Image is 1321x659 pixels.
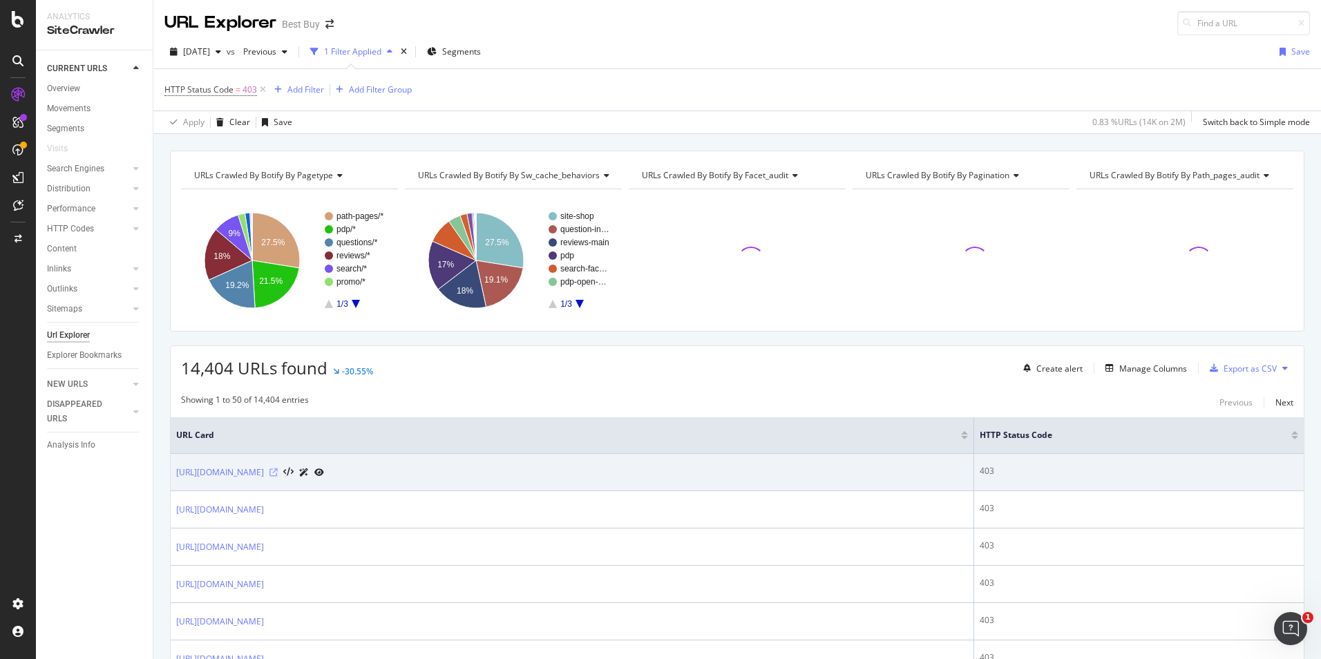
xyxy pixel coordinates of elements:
iframe: Intercom live chat [1274,612,1307,645]
div: -30.55% [342,365,373,377]
span: 2025 Aug. 5th [183,46,210,57]
button: Segments [421,41,486,63]
div: Best Buy [282,17,320,31]
button: Create alert [1018,357,1083,379]
a: Segments [47,122,143,136]
div: Distribution [47,182,91,196]
span: 1 [1302,612,1313,623]
div: Performance [47,202,95,216]
button: Clear [211,111,250,133]
text: pdp-open-… [560,277,607,287]
a: Overview [47,82,143,96]
a: [URL][DOMAIN_NAME] [176,577,264,591]
span: vs [227,46,238,57]
button: Apply [164,111,205,133]
span: URLs Crawled By Botify By pagetype [194,169,333,181]
div: times [398,45,410,59]
button: Manage Columns [1100,360,1187,376]
text: pdp/* [336,225,356,234]
div: Visits [47,142,68,156]
span: URL Card [176,429,958,441]
text: pdp [560,251,574,260]
h4: URLs Crawled By Botify By facet_audit [639,164,833,187]
text: site-shop [560,211,594,221]
div: Content [47,242,77,256]
text: 18% [457,286,473,296]
div: 0.83 % URLs ( 14K on 2M ) [1092,116,1186,128]
h4: URLs Crawled By Botify By pagination [863,164,1057,187]
a: [URL][DOMAIN_NAME] [176,540,264,554]
a: Explorer Bookmarks [47,348,143,363]
button: [DATE] [164,41,227,63]
text: 1/3 [336,299,348,309]
span: URLs Crawled By Botify By pagination [866,169,1009,181]
text: 21.5% [259,276,283,286]
button: Previous [238,41,293,63]
div: Movements [47,102,91,116]
span: URLs Crawled By Botify By path_pages_audit [1090,169,1260,181]
a: Inlinks [47,262,129,276]
div: Manage Columns [1119,363,1187,374]
div: Inlinks [47,262,71,276]
a: DISAPPEARED URLS [47,397,129,426]
button: Add Filter Group [330,82,412,98]
text: 19.1% [484,275,508,285]
div: Search Engines [47,162,104,176]
button: 1 Filter Applied [305,41,398,63]
a: Url Explorer [47,328,143,343]
div: Previous [1219,397,1253,408]
text: 9% [228,229,240,238]
h4: URLs Crawled By Botify By pagetype [191,164,386,187]
div: arrow-right-arrow-left [325,19,334,29]
div: HTTP Codes [47,222,94,236]
button: Previous [1219,394,1253,410]
text: reviews-main [560,238,609,247]
a: AI Url Details [299,465,309,479]
a: Outlinks [47,282,129,296]
text: search/* [336,264,367,274]
span: Segments [442,46,481,57]
div: URL Explorer [164,11,276,35]
button: Export as CSV [1204,357,1277,379]
span: = [236,84,240,95]
div: Next [1275,397,1293,408]
div: 403 [980,502,1298,515]
a: Search Engines [47,162,129,176]
div: Export as CSV [1224,363,1277,374]
div: Url Explorer [47,328,90,343]
span: URLs Crawled By Botify By sw_cache_behaviors [418,169,600,181]
button: Save [1274,41,1310,63]
text: promo/* [336,277,365,287]
span: 14,404 URLs found [181,356,327,379]
text: 17% [437,260,454,269]
span: HTTP Status Code [980,429,1271,441]
div: Add Filter [287,84,324,95]
text: 19.2% [225,280,249,290]
a: CURRENT URLS [47,61,129,76]
div: 403 [980,577,1298,589]
text: search-fac… [560,264,607,274]
div: Overview [47,82,80,96]
div: Create alert [1036,363,1083,374]
button: Add Filter [269,82,324,98]
a: NEW URLS [47,377,129,392]
a: HTTP Codes [47,222,129,236]
div: Outlinks [47,282,77,296]
h4: URLs Crawled By Botify By sw_cache_behaviors [415,164,620,187]
div: Analysis Info [47,438,95,452]
div: Clear [229,116,250,128]
span: Previous [238,46,276,57]
div: Showing 1 to 50 of 14,404 entries [181,394,309,410]
div: Sitemaps [47,302,82,316]
a: [URL][DOMAIN_NAME] [176,503,264,517]
text: path-pages/* [336,211,383,221]
div: Save [274,116,292,128]
span: 403 [243,80,257,99]
text: 27.5% [261,238,285,247]
div: 403 [980,539,1298,552]
div: A chart. [181,200,396,321]
button: Next [1275,394,1293,410]
a: Sitemaps [47,302,129,316]
a: Analysis Info [47,438,143,452]
a: Visit Online Page [269,468,278,477]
